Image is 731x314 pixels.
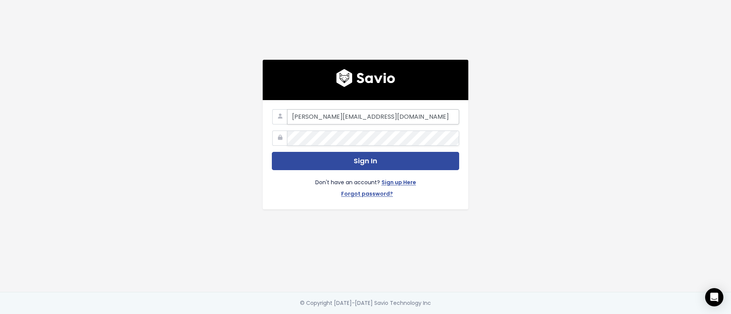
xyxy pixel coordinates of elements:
a: Forgot password? [341,189,393,200]
input: Your Work Email Address [287,109,459,124]
button: Sign In [272,152,459,171]
div: Don't have an account? [272,170,459,200]
div: © Copyright [DATE]-[DATE] Savio Technology Inc [300,298,431,308]
a: Sign up Here [381,178,416,189]
img: logo600x187.a314fd40982d.png [336,69,395,87]
div: Open Intercom Messenger [705,288,723,306]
